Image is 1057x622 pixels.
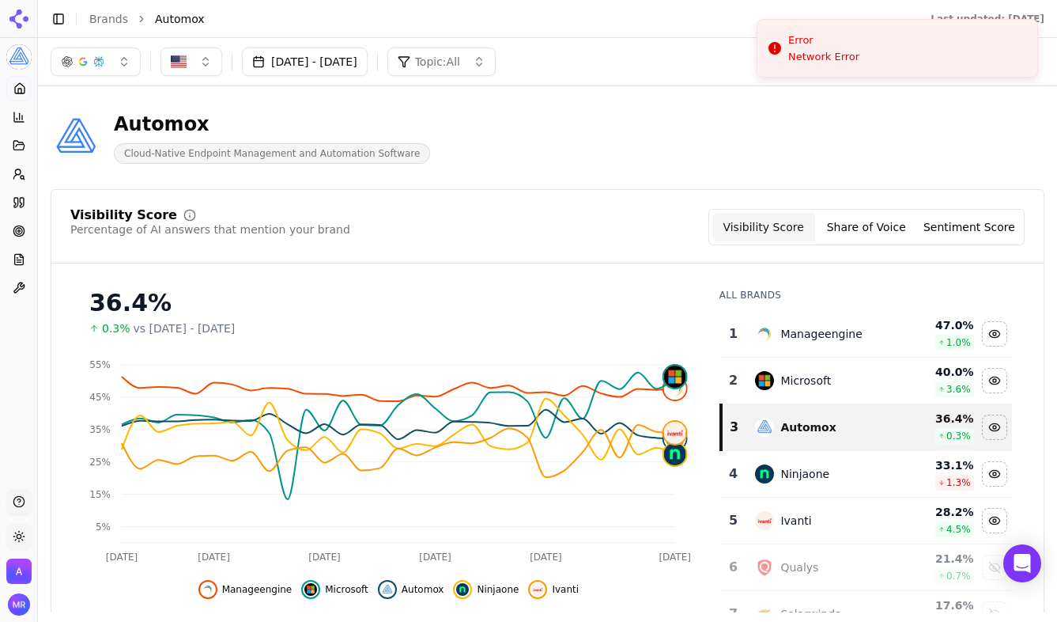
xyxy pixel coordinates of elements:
[222,583,293,596] span: Manageengine
[946,476,971,489] span: 1.3 %
[982,321,1007,347] button: Hide manageengine data
[89,489,111,500] tspan: 15%
[755,511,774,530] img: ivanti
[780,373,831,389] div: Microsoft
[477,583,519,596] span: Ninjaone
[6,44,32,70] button: Current brand: Automox
[788,50,859,64] div: Network Error
[982,415,1007,440] button: Hide automox data
[727,558,740,577] div: 6
[134,320,236,336] span: vs [DATE] - [DATE]
[6,559,32,584] img: Automox
[780,559,818,575] div: Qualys
[381,583,394,596] img: automox
[727,465,740,484] div: 4
[982,508,1007,533] button: Hide ivanti data
[402,583,444,596] span: Automox
[727,371,740,390] div: 2
[89,392,111,403] tspan: 45%
[946,383,971,396] span: 3.6 %
[378,580,444,599] button: Hide automox data
[304,583,317,596] img: microsoft
[70,209,177,222] div: Visibility Score
[721,451,1012,498] tr: 4ninjaoneNinjaone33.1%1.3%Hide ninjaone data
[198,552,230,563] tspan: [DATE]
[325,583,368,596] span: Microsoft
[114,112,430,137] div: Automox
[982,368,1007,393] button: Hide microsoft data
[900,364,974,380] div: 40.0 %
[727,324,740,343] div: 1
[982,555,1007,580] button: Show qualys data
[780,513,811,529] div: Ivanti
[102,320,130,336] span: 0.3%
[531,583,544,596] img: ivanti
[721,544,1012,591] tr: 6qualysQualys21.4%0.7%Show qualys data
[664,366,686,388] img: microsoft
[8,594,30,616] img: Maddie Regis
[900,597,974,613] div: 17.6 %
[946,570,971,582] span: 0.7 %
[530,552,562,563] tspan: [DATE]
[51,112,101,163] img: Automox
[900,551,974,567] div: 21.4 %
[301,580,368,599] button: Hide microsoft data
[918,213,1021,241] button: Sentiment Score
[70,222,350,237] div: Percentage of AI answers that mention your brand
[202,583,214,596] img: manageengine
[456,583,469,596] img: ninjaone
[946,523,971,536] span: 4.5 %
[729,418,740,437] div: 3
[900,411,974,427] div: 36.4 %
[900,317,974,333] div: 47.0 %
[106,552,138,563] tspan: [DATE]
[528,580,579,599] button: Hide ivanti data
[659,552,691,563] tspan: [DATE]
[552,583,579,596] span: Ivanti
[755,558,774,577] img: qualys
[96,521,111,533] tspan: 5%
[780,419,836,435] div: Automox
[788,32,859,48] div: Error
[900,457,974,473] div: 33.1 %
[415,54,460,70] span: Topic: All
[664,377,686,400] img: manageengine
[721,498,1012,544] tr: 5ivantiIvanti28.2%4.5%Hide ivanti data
[6,559,32,584] button: Open organization switcher
[721,358,1012,404] tr: 2microsoftMicrosoft40.0%3.6%Hide microsoft data
[727,511,740,530] div: 5
[419,552,451,563] tspan: [DATE]
[982,461,1007,487] button: Hide ninjaone data
[89,359,111,370] tspan: 55%
[755,324,774,343] img: manageengine
[155,11,205,27] span: Automox
[198,580,293,599] button: Hide manageengine data
[114,143,430,164] span: Cloud-Native Endpoint Management and Automation Software
[89,13,128,25] a: Brands
[780,326,862,342] div: Manageengine
[780,606,840,622] div: Solarwinds
[8,594,30,616] button: Open user button
[664,422,686,444] img: ivanti
[719,289,1012,302] div: All Brands
[815,213,918,241] button: Share of Voice
[755,371,774,390] img: microsoft
[721,404,1012,451] tr: 3automoxAutomox36.4%0.3%Hide automox data
[453,580,519,599] button: Hide ninjaone data
[721,311,1012,358] tr: 1manageengineManageengine47.0%1.0%Hide manageengine data
[712,213,815,241] button: Visibility Score
[89,457,111,468] tspan: 25%
[89,11,899,27] nav: breadcrumb
[931,13,1044,25] div: Last updated: [DATE]
[946,430,971,442] span: 0.3 %
[664,443,686,465] img: ninjaone
[1003,544,1041,582] div: Open Intercom Messenger
[171,54,187,70] img: United States
[755,465,774,484] img: ninjaone
[89,289,688,317] div: 36.4%
[6,44,32,70] img: Automox
[900,504,974,520] div: 28.2 %
[946,336,971,349] span: 1.0 %
[755,418,774,437] img: automox
[242,47,368,76] button: [DATE] - [DATE]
